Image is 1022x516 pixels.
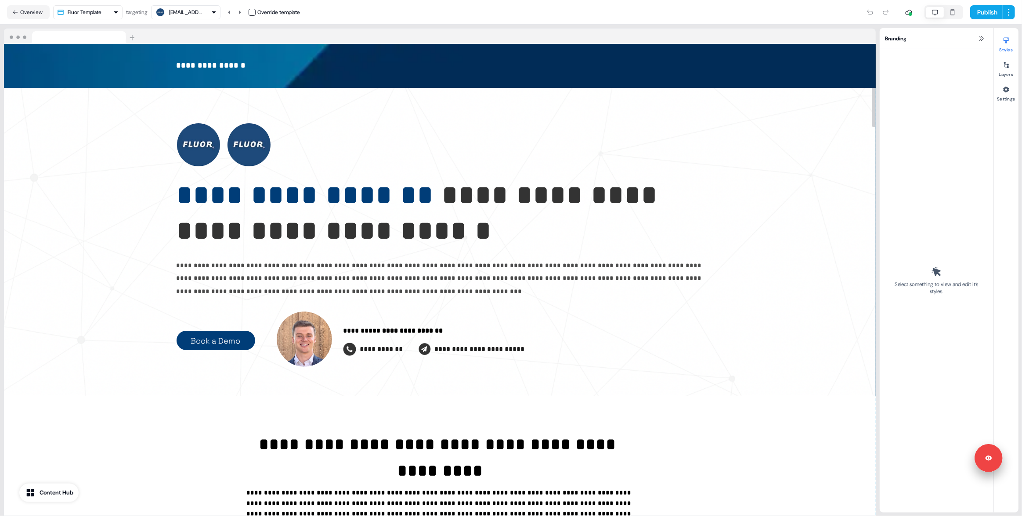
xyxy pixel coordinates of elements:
button: Publish [970,5,1003,19]
div: targeting [126,8,148,17]
button: Layers [994,58,1018,77]
img: Image [343,343,356,356]
button: Overview [7,5,50,19]
div: Fluor Template [68,8,101,17]
img: Image [277,312,332,367]
button: Styles [994,33,1018,53]
button: [EMAIL_ADDRESS][DOMAIN_NAME] [151,5,220,19]
div: Select something to view and edit it’s styles. [892,281,981,295]
div: Override template [257,8,300,17]
img: Browser topbar [4,29,139,44]
div: [EMAIL_ADDRESS][DOMAIN_NAME] [169,8,204,17]
img: Image [419,343,431,356]
button: Settings [994,82,1018,102]
div: Content Hub [40,488,73,497]
div: Branding [880,28,993,49]
button: Content Hub [19,484,79,502]
button: Book a Demo [177,331,255,350]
